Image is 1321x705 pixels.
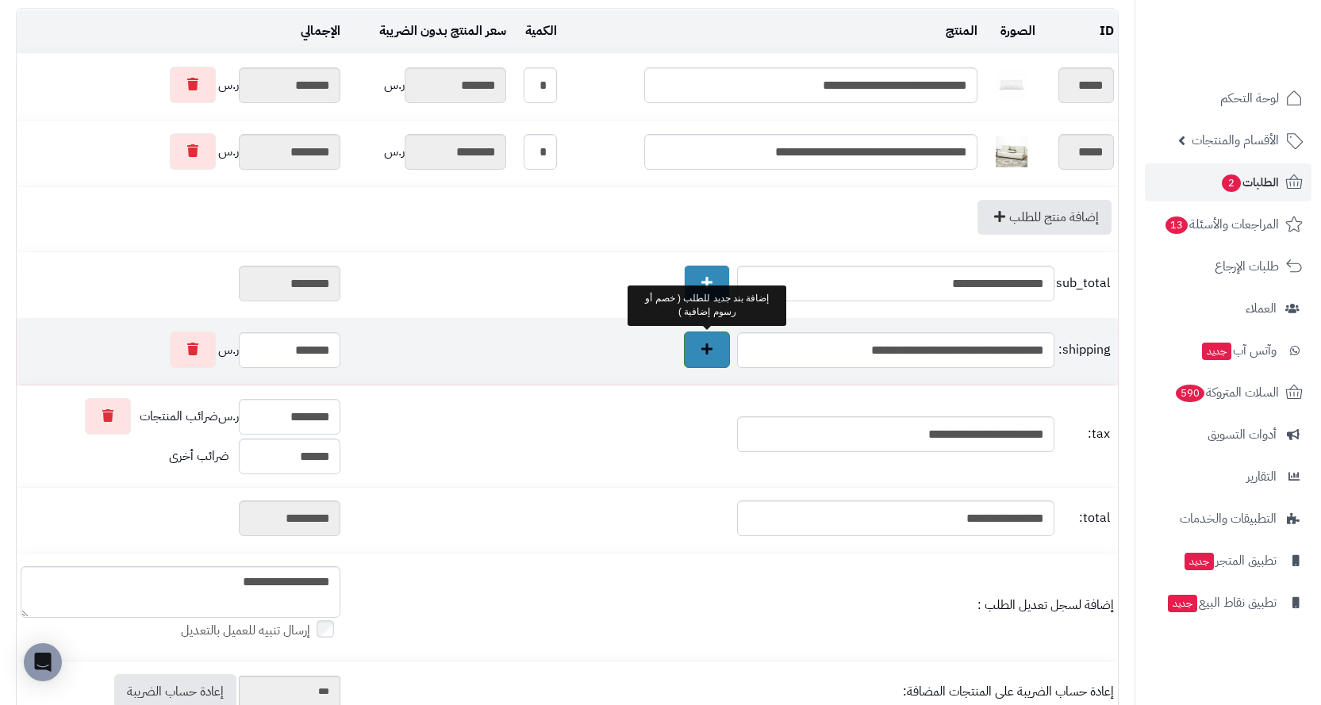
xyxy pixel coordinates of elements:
img: 1747814589-1-40x40.jpg [996,136,1027,167]
a: تطبيق نقاط البيعجديد [1145,584,1311,622]
div: إضافة لسجل تعديل الطلب : [348,596,1114,615]
span: أدوات التسويق [1208,423,1277,446]
span: ضرائب المنتجات [140,408,218,426]
span: tax: [1058,425,1110,443]
a: إضافة منتج للطلب [977,200,1112,235]
a: تطبيق المتجرجديد [1145,542,1311,580]
span: الأقسام والمنتجات [1192,129,1279,151]
span: العملاء [1246,297,1277,320]
span: 13 [1165,216,1189,235]
span: تطبيق المتجر [1183,550,1277,572]
div: ر.س [21,398,340,435]
a: طلبات الإرجاع [1145,247,1311,285]
span: السلات المتروكة [1174,381,1279,404]
a: لوحة التحكم [1145,79,1311,117]
span: لوحة التحكم [1220,87,1279,109]
span: جديد [1202,343,1231,360]
td: المنتج [561,10,981,53]
td: سعر المنتج بدون الضريبة [344,10,510,53]
span: تطبيق نقاط البيع [1166,592,1277,614]
td: الصورة [981,10,1040,53]
div: ر.س [21,331,340,368]
span: shipping: [1058,341,1110,359]
span: total: [1058,509,1110,527]
a: أدوات التسويق [1145,416,1311,454]
td: الكمية [510,10,561,53]
span: 2 [1221,174,1242,193]
span: 590 [1175,384,1206,403]
div: Open Intercom Messenger [24,643,62,681]
a: السلات المتروكة590 [1145,374,1311,412]
span: جديد [1185,553,1214,570]
a: التطبيقات والخدمات [1145,500,1311,538]
a: المراجعات والأسئلة13 [1145,205,1311,243]
div: ر.س [21,67,340,103]
img: logo-2.png [1213,25,1306,59]
div: ر.س [348,67,506,103]
span: sub_total: [1058,274,1110,293]
a: الطلبات2 [1145,163,1311,201]
a: وآتس آبجديد [1145,331,1311,370]
img: 1728486839-220106010210-40x40.jpg [996,69,1027,101]
span: ضرائب أخرى [169,446,229,466]
div: ر.س [21,133,340,170]
span: جديد [1168,595,1197,612]
a: التقارير [1145,458,1311,496]
span: التطبيقات والخدمات [1180,508,1277,530]
div: إعادة حساب الضريبة على المنتجات المضافة: [348,683,1114,701]
input: إرسال تنبيه للعميل بالتعديل [317,620,334,638]
div: ر.س [348,134,506,170]
span: وآتس آب [1200,339,1277,362]
span: التقارير [1246,466,1277,488]
label: إرسال تنبيه للعميل بالتعديل [181,622,340,640]
a: العملاء [1145,289,1311,328]
td: الإجمالي [17,10,344,53]
div: إضافة بند جديد للطلب ( خصم أو رسوم إضافية ) [628,285,786,325]
span: الطلبات [1220,171,1279,193]
span: طلبات الإرجاع [1215,255,1279,278]
td: ID [1039,10,1118,53]
span: المراجعات والأسئلة [1164,213,1279,236]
